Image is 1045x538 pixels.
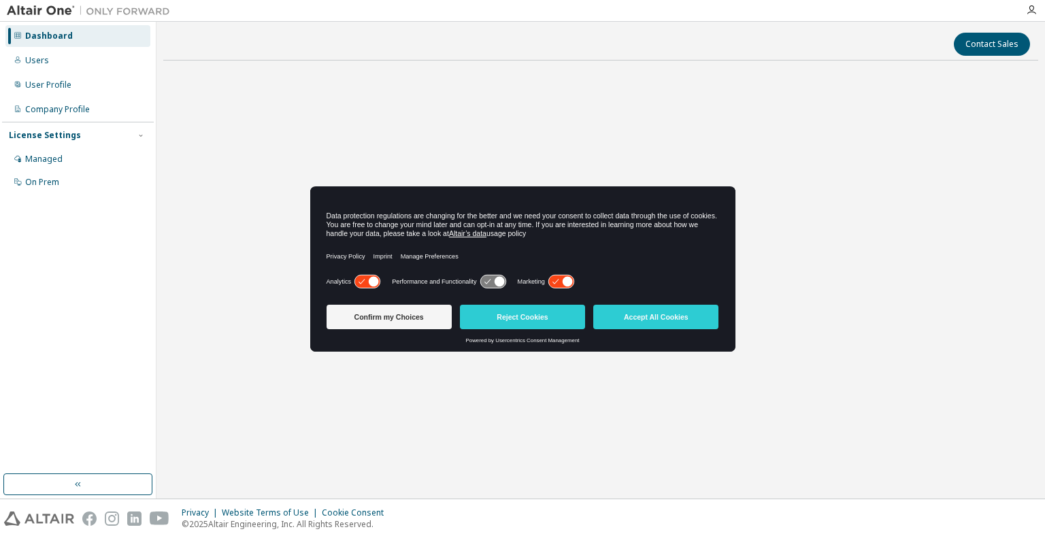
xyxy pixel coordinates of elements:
[954,33,1030,56] button: Contact Sales
[25,154,63,165] div: Managed
[25,55,49,66] div: Users
[127,511,142,526] img: linkedin.svg
[105,511,119,526] img: instagram.svg
[222,507,322,518] div: Website Terms of Use
[182,507,222,518] div: Privacy
[7,4,177,18] img: Altair One
[25,31,73,41] div: Dashboard
[82,511,97,526] img: facebook.svg
[9,130,81,141] div: License Settings
[25,104,90,115] div: Company Profile
[4,511,74,526] img: altair_logo.svg
[182,518,392,530] p: © 2025 Altair Engineering, Inc. All Rights Reserved.
[150,511,169,526] img: youtube.svg
[25,80,71,90] div: User Profile
[25,177,59,188] div: On Prem
[322,507,392,518] div: Cookie Consent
